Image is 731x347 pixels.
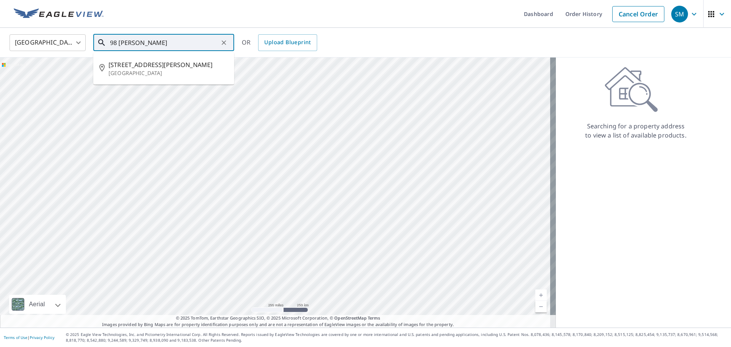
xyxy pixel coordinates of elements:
[30,335,54,340] a: Privacy Policy
[176,315,380,321] span: © 2025 TomTom, Earthstar Geographics SIO, © 2025 Microsoft Corporation, ©
[109,69,228,77] p: [GEOGRAPHIC_DATA]
[9,295,66,314] div: Aerial
[27,295,47,314] div: Aerial
[219,37,229,48] button: Clear
[535,289,547,301] a: Current Level 5, Zoom In
[368,315,380,321] a: Terms
[535,301,547,312] a: Current Level 5, Zoom Out
[242,34,317,51] div: OR
[110,32,219,53] input: Search by address or latitude-longitude
[585,122,687,140] p: Searching for a property address to view a list of available products.
[4,335,54,340] p: |
[612,6,664,22] a: Cancel Order
[264,38,311,47] span: Upload Blueprint
[671,6,688,22] div: SM
[14,8,104,20] img: EV Logo
[10,32,86,53] div: [GEOGRAPHIC_DATA]
[258,34,317,51] a: Upload Blueprint
[66,332,727,343] p: © 2025 Eagle View Technologies, Inc. and Pictometry International Corp. All Rights Reserved. Repo...
[4,335,27,340] a: Terms of Use
[109,60,228,69] span: [STREET_ADDRESS][PERSON_NAME]
[334,315,366,321] a: OpenStreetMap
